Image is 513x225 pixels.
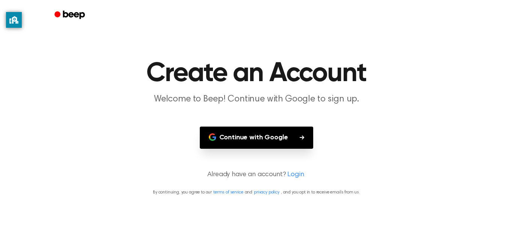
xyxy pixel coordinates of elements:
p: Already have an account? [9,170,504,180]
p: By continuing, you agree to our and , and you opt in to receive emails from us. [9,189,504,196]
a: Beep [49,8,92,23]
button: privacy banner [6,12,22,28]
p: Welcome to Beep! Continue with Google to sign up. [112,93,401,106]
h1: Create an Account [64,60,449,87]
a: terms of service [213,190,243,195]
button: Continue with Google [200,127,314,149]
a: privacy policy [254,190,279,195]
a: Login [287,170,304,180]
